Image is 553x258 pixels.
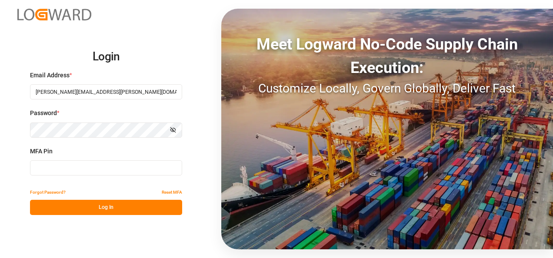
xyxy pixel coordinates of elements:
[221,79,553,98] div: Customize Locally, Govern Globally, Deliver Fast
[162,185,182,200] button: Reset MFA
[30,71,70,80] span: Email Address
[30,109,57,118] span: Password
[17,9,91,20] img: Logward_new_orange.png
[30,185,66,200] button: Forgot Password?
[30,147,53,156] span: MFA Pin
[30,84,182,99] input: Enter your email
[221,33,553,79] div: Meet Logward No-Code Supply Chain Execution:
[30,43,182,71] h2: Login
[30,200,182,215] button: Log In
